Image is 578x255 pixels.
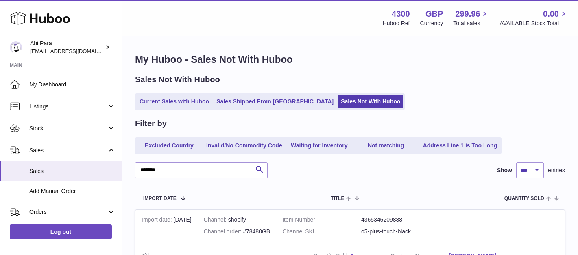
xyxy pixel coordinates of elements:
div: shopify [204,216,270,224]
img: Abi@mifo.co.uk [10,41,22,53]
span: Total sales [453,20,489,27]
span: My Dashboard [29,81,116,88]
a: Sales Not With Huboo [338,95,403,108]
div: #78480GB [204,228,270,235]
span: Stock [29,125,107,132]
strong: Import date [142,216,174,225]
label: Show [497,167,512,174]
h2: Sales Not With Huboo [135,74,220,85]
strong: Channel [204,216,228,225]
h1: My Huboo - Sales Not With Huboo [135,53,565,66]
span: [EMAIL_ADDRESS][DOMAIN_NAME] [30,48,120,54]
a: 299.96 Total sales [453,9,489,27]
span: Import date [143,196,177,201]
span: 0.00 [543,9,559,20]
a: 0.00 AVAILABLE Stock Total [499,9,568,27]
span: AVAILABLE Stock Total [499,20,568,27]
dt: Channel SKU [282,228,361,235]
a: Invalid/No Commodity Code [203,139,285,152]
dd: 4365346209888 [361,216,440,224]
strong: 4300 [392,9,410,20]
dd: o5-plus-touch-black [361,228,440,235]
span: Listings [29,103,107,110]
span: entries [548,167,565,174]
td: [DATE] [135,210,198,246]
dt: Item Number [282,216,361,224]
a: Excluded Country [137,139,202,152]
div: Currency [420,20,443,27]
span: 299.96 [455,9,480,20]
span: Sales [29,147,107,154]
div: Huboo Ref [383,20,410,27]
a: Log out [10,224,112,239]
a: Waiting for Inventory [287,139,352,152]
span: Orders [29,208,107,216]
a: Current Sales with Huboo [137,95,212,108]
h2: Filter by [135,118,167,129]
strong: Channel order [204,228,243,237]
strong: GBP [425,9,443,20]
span: Quantity Sold [504,196,544,201]
a: Sales Shipped From [GEOGRAPHIC_DATA] [214,95,336,108]
a: Not matching [353,139,419,152]
a: Address Line 1 is Too Long [420,139,500,152]
span: Sales [29,167,116,175]
span: Add Manual Order [29,187,116,195]
div: Abi Para [30,40,103,55]
span: Title [331,196,344,201]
